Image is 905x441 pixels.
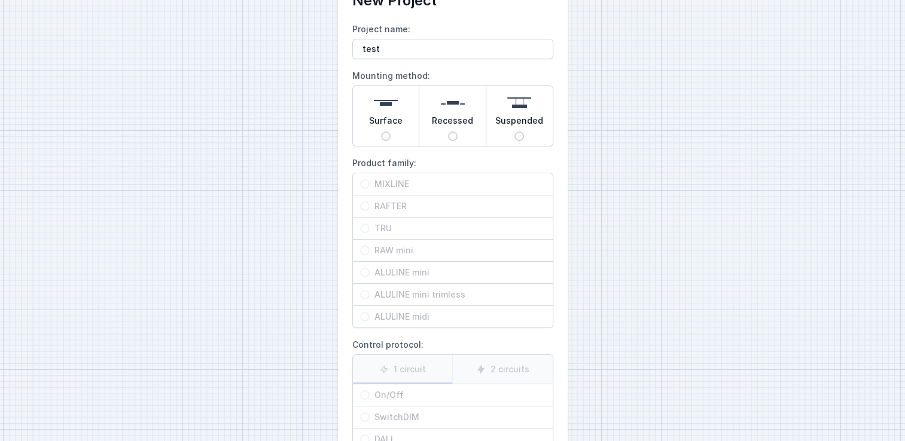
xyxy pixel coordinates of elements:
span: Suspended [495,115,543,131]
span: Recessed [432,115,473,131]
input: Project name: [352,39,553,59]
img: suspended.svg [507,91,531,115]
label: Project name: [352,20,553,59]
input: Suspended [514,131,524,141]
span: Surface [369,115,403,131]
label: Mounting method: [352,66,553,146]
input: Recessed [448,131,458,141]
label: Product family: [352,154,553,328]
img: surface.svg [374,91,398,115]
input: Surface [381,131,391,141]
img: recessed.svg [441,91,465,115]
